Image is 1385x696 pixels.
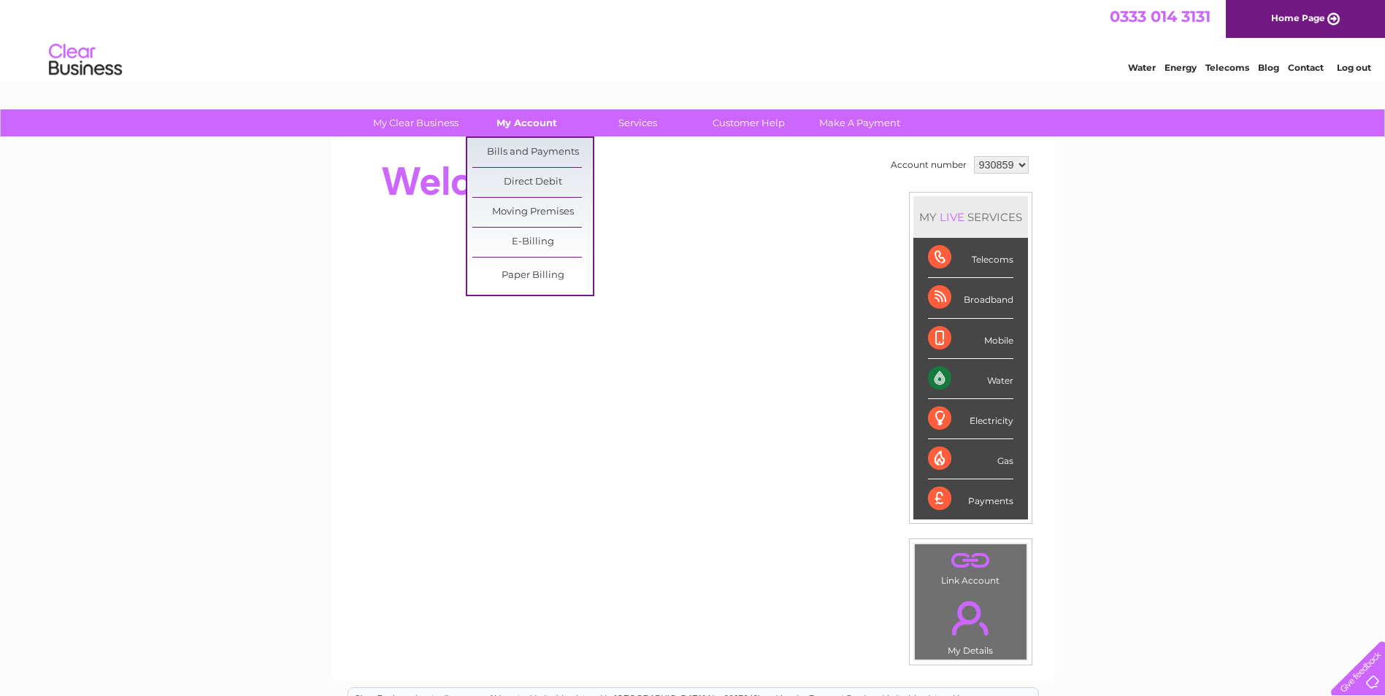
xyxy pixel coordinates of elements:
[467,109,587,136] a: My Account
[472,198,593,227] a: Moving Premises
[928,319,1013,359] div: Mobile
[928,479,1013,519] div: Payments
[928,238,1013,278] div: Telecoms
[928,278,1013,318] div: Broadband
[928,399,1013,439] div: Electricity
[887,152,970,177] td: Account number
[472,138,593,167] a: Bills and Payments
[1337,62,1371,73] a: Log out
[472,168,593,197] a: Direct Debit
[914,589,1027,660] td: My Details
[356,109,476,136] a: My Clear Business
[928,439,1013,479] div: Gas
[799,109,920,136] a: Make A Payment
[472,228,593,257] a: E-Billing
[914,544,1027,589] td: Link Account
[1288,62,1324,73] a: Contact
[578,109,698,136] a: Services
[918,548,1023,573] a: .
[1110,7,1211,26] a: 0333 014 3131
[913,196,1028,238] div: MY SERVICES
[1128,62,1156,73] a: Water
[928,359,1013,399] div: Water
[48,38,123,82] img: logo.png
[348,8,1038,71] div: Clear Business is a trading name of Verastar Limited (registered in [GEOGRAPHIC_DATA] No. 3667643...
[1165,62,1197,73] a: Energy
[688,109,809,136] a: Customer Help
[472,261,593,290] a: Paper Billing
[918,592,1023,643] a: .
[1205,62,1249,73] a: Telecoms
[1258,62,1279,73] a: Blog
[937,210,967,224] div: LIVE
